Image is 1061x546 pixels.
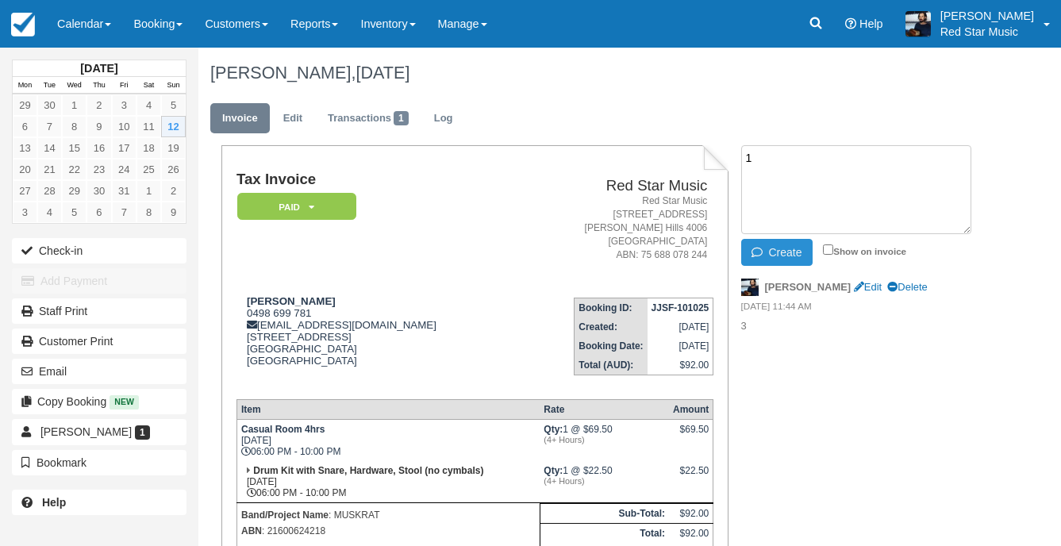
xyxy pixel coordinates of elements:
[86,116,111,137] a: 9
[13,159,37,180] a: 20
[940,24,1034,40] p: Red Star Music
[669,503,713,523] td: $92.00
[648,356,713,375] td: $92.00
[210,103,270,134] a: Invoice
[12,389,186,414] button: Copy Booking New
[12,298,186,324] a: Staff Print
[86,159,111,180] a: 23
[648,317,713,336] td: [DATE]
[540,503,669,523] th: Sub-Total:
[62,137,86,159] a: 15
[136,94,161,116] a: 4
[253,465,483,476] strong: Drum Kit with Snare, Hardware, Stool (no cymbals)
[544,476,665,486] em: (4+ Hours)
[241,525,262,536] strong: ABN
[112,180,136,202] a: 31
[62,77,86,94] th: Wed
[524,194,707,263] address: Red Star Music [STREET_ADDRESS] [PERSON_NAME] Hills 4006 [GEOGRAPHIC_DATA] ABN: 75 688 078 244
[524,178,707,194] h2: Red Star Music
[859,17,883,30] span: Help
[136,116,161,137] a: 11
[62,94,86,116] a: 1
[241,523,536,539] p: : 21600624218
[236,399,540,419] th: Item
[741,319,982,334] p: 3
[86,94,111,116] a: 2
[161,137,186,159] a: 19
[80,62,117,75] strong: [DATE]
[136,180,161,202] a: 1
[37,137,62,159] a: 14
[540,461,669,503] td: 1 @ $22.50
[669,523,713,543] td: $92.00
[241,424,325,435] strong: Casual Room 4hrs
[356,63,409,83] span: [DATE]
[136,77,161,94] th: Sat
[940,8,1034,24] p: [PERSON_NAME]
[575,298,648,317] th: Booking ID:
[241,509,329,521] strong: Band/Project Name
[236,192,351,221] a: Paid
[86,137,111,159] a: 16
[112,94,136,116] a: 3
[741,300,982,317] em: [DATE] 11:44 AM
[112,159,136,180] a: 24
[540,419,669,461] td: 1 @ $69.50
[135,425,150,440] span: 1
[247,295,336,307] strong: [PERSON_NAME]
[161,116,186,137] a: 12
[422,103,465,134] a: Log
[161,77,186,94] th: Sun
[161,159,186,180] a: 26
[161,202,186,223] a: 9
[540,399,669,419] th: Rate
[62,159,86,180] a: 22
[575,317,648,336] th: Created:
[236,295,517,386] div: 0498 699 781 [EMAIL_ADDRESS][DOMAIN_NAME] [STREET_ADDRESS] [GEOGRAPHIC_DATA] [GEOGRAPHIC_DATA]
[112,77,136,94] th: Fri
[12,419,186,444] a: [PERSON_NAME] 1
[241,507,536,523] p: : MUSKRAT
[37,159,62,180] a: 21
[112,116,136,137] a: 10
[37,77,62,94] th: Tue
[648,336,713,356] td: [DATE]
[823,244,833,255] input: Show on invoice
[540,523,669,543] th: Total:
[271,103,314,134] a: Edit
[13,202,37,223] a: 3
[575,356,648,375] th: Total (AUD):
[236,171,517,188] h1: Tax Invoice
[544,465,563,476] strong: Qty
[823,246,906,256] label: Show on invoice
[136,137,161,159] a: 18
[12,490,186,515] a: Help
[12,359,186,384] button: Email
[236,419,540,461] td: [DATE] 06:00 PM - 10:00 PM
[86,77,111,94] th: Thu
[316,103,421,134] a: Transactions1
[669,399,713,419] th: Amount
[86,180,111,202] a: 30
[854,281,882,293] a: Edit
[37,180,62,202] a: 28
[62,202,86,223] a: 5
[112,202,136,223] a: 7
[673,424,709,448] div: $69.50
[741,239,813,266] button: Create
[845,18,856,29] i: Help
[765,281,851,293] strong: [PERSON_NAME]
[13,77,37,94] th: Mon
[887,281,927,293] a: Delete
[544,424,563,435] strong: Qty
[237,193,356,221] em: Paid
[136,159,161,180] a: 25
[42,496,66,509] b: Help
[652,302,709,313] strong: JJSF-101025
[236,461,540,503] td: [DATE] 06:00 PM - 10:00 PM
[394,111,409,125] span: 1
[575,336,648,356] th: Booking Date:
[37,116,62,137] a: 7
[161,94,186,116] a: 5
[905,11,931,37] img: A1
